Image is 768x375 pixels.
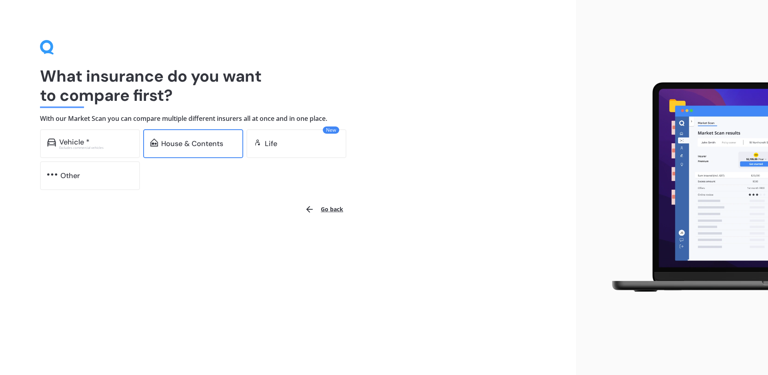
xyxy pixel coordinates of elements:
[150,138,158,146] img: home-and-contents.b802091223b8502ef2dd.svg
[47,138,56,146] img: car.f15378c7a67c060ca3f3.svg
[300,200,348,219] button: Go back
[60,172,80,180] div: Other
[161,140,223,148] div: House & Contents
[323,126,339,134] span: New
[254,138,262,146] img: life.f720d6a2d7cdcd3ad642.svg
[600,78,768,298] img: laptop.webp
[40,114,536,123] h4: With our Market Scan you can compare multiple different insurers all at once and in one place.
[47,170,57,178] img: other.81dba5aafe580aa69f38.svg
[40,66,536,105] h1: What insurance do you want to compare first?
[59,146,133,149] div: Excludes commercial vehicles
[59,138,90,146] div: Vehicle *
[265,140,277,148] div: Life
